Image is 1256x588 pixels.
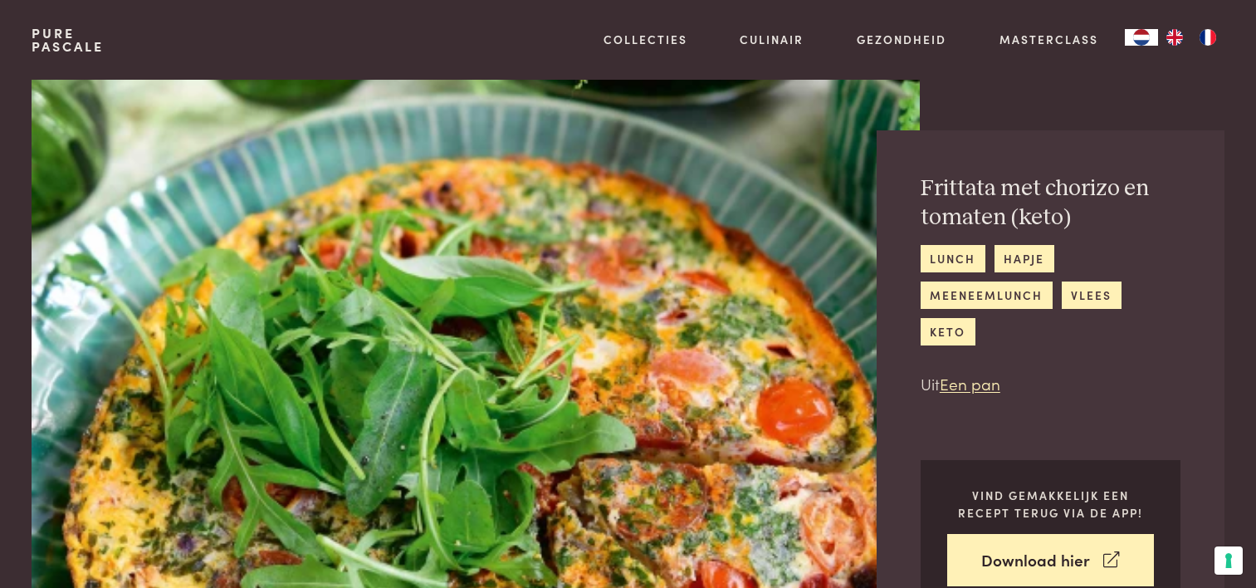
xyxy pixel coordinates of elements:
[921,282,1053,309] a: meeneemlunch
[921,372,1180,396] p: Uit
[1158,29,1191,46] a: EN
[1214,546,1243,575] button: Uw voorkeuren voor toestemming voor trackingtechnologieën
[740,31,804,48] a: Culinair
[999,31,1098,48] a: Masterclass
[1062,282,1122,309] a: vlees
[1158,29,1224,46] ul: Language list
[921,318,975,345] a: keto
[995,245,1054,272] a: hapje
[857,31,946,48] a: Gezondheid
[1125,29,1158,46] a: NL
[32,27,104,53] a: PurePascale
[604,31,687,48] a: Collecties
[921,245,985,272] a: lunch
[1125,29,1158,46] div: Language
[1191,29,1224,46] a: FR
[921,174,1180,232] h2: Frittata met chorizo en tomaten (keto)
[940,372,1000,394] a: Een pan
[947,534,1154,586] a: Download hier
[947,487,1154,521] p: Vind gemakkelijk een recept terug via de app!
[1125,29,1224,46] aside: Language selected: Nederlands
